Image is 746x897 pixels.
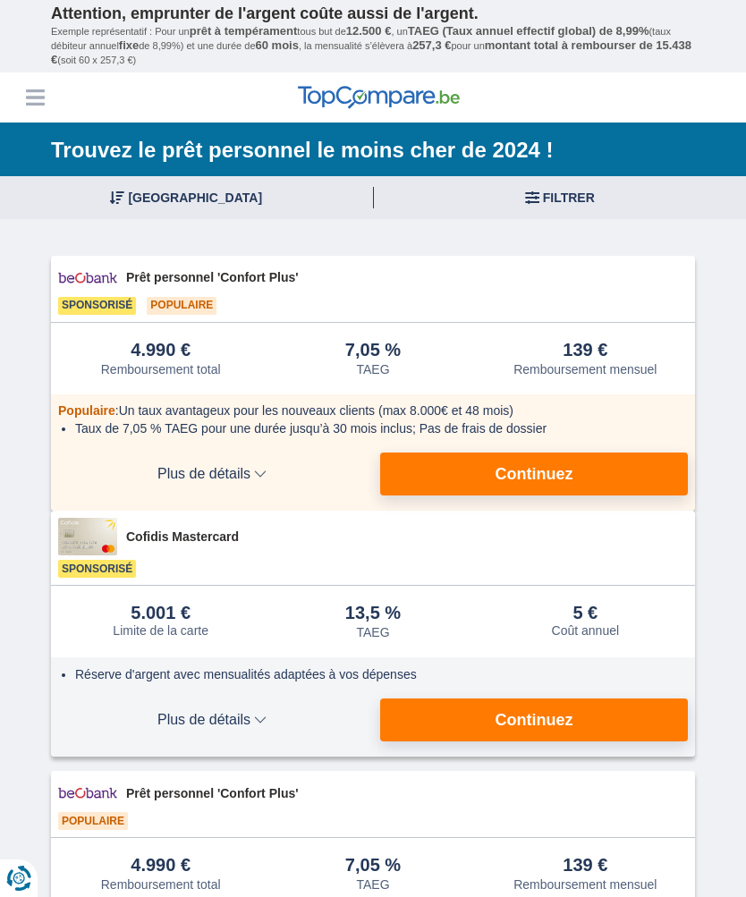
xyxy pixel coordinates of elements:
div: 7,05 % [345,341,401,360]
span: Un taux avantageux pour les nouveaux clients (max 8.000€ et 48 mois) [119,403,513,418]
div: : [58,402,688,419]
span: fixe [119,38,139,52]
div: 5.001 € [131,604,191,622]
div: Remboursement total [101,362,221,377]
div: TAEG [356,362,389,377]
div: Remboursement mensuel [513,362,657,377]
div: Remboursement mensuel [513,877,657,892]
span: Sponsorisé [58,560,136,578]
span: Populaire [58,812,128,830]
span: Prêt personnel 'Confort Plus' [126,268,688,286]
div: Remboursement total [101,877,221,892]
img: pret personnel Beobank [58,778,117,808]
span: Cofidis Mastercard [126,528,688,546]
div: 139 € [563,341,607,360]
span: Prêt personnel 'Confort Plus' [126,784,688,802]
span: Populaire [147,297,216,315]
div: 4.990 € [131,341,191,360]
div: 7,05 % [345,856,401,876]
span: Sponsorisé [58,297,136,315]
span: TAEG (Taux annuel effectif global) de 8,99% [408,24,649,38]
img: TopCompare [298,86,460,109]
span: prêt à tempérament [190,24,298,38]
span: 257,3 € [412,38,451,52]
div: 4.990 € [131,856,191,876]
button: Plus de détails [58,698,366,741]
span: montant total à rembourser de 15.438 € [51,38,691,66]
div: 5 € [572,604,598,622]
img: pret personnel Cofidis CC [58,518,117,555]
li: Taux de 7,05 % TAEG pour une durée jusqu’à 30 mois inclus; Pas de frais de dossier [75,419,682,437]
p: Exemple représentatif : Pour un tous but de , un (taux débiteur annuel de 8,99%) et une durée de ... [51,24,695,68]
button: Continuez [380,698,688,741]
div: TAEG [356,625,389,639]
li: Réserve d'argent avec mensualités adaptées à vos dépenses [75,665,682,683]
p: Attention, emprunter de l'argent coûte aussi de l'argent. [51,4,695,24]
button: Plus de détails [58,453,366,495]
div: 13,5 % [345,604,401,623]
button: Menu [21,84,48,111]
span: Filtrer [543,191,595,204]
div: Limite de la carte [113,623,208,638]
span: 12.500 € [346,24,392,38]
span: Continuez [496,466,573,482]
span: Plus de détails [58,467,366,481]
span: Plus de détails [58,713,366,727]
div: 139 € [563,856,607,876]
span: Continuez [496,712,573,728]
div: Coût annuel [552,623,620,638]
span: 60 mois [256,38,299,52]
img: pret personnel Beobank [58,263,117,292]
button: Continuez [380,453,688,495]
div: TAEG [356,877,389,892]
span: Populaire [58,403,115,418]
h1: Trouvez le prêt personnel le moins cher de 2024 ! [51,136,695,165]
